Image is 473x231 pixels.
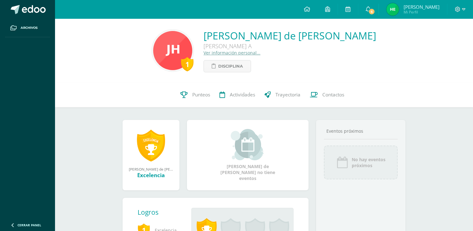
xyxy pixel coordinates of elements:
[153,31,192,70] img: 0fd95dd588ac6414d45bff4309bb477b.png
[204,29,376,42] a: [PERSON_NAME] de [PERSON_NAME]
[18,223,41,227] span: Cerrar panel
[352,157,385,168] span: No hay eventos próximos
[217,129,279,181] div: [PERSON_NAME] de [PERSON_NAME] no tiene eventos
[230,91,255,98] span: Actividades
[404,4,440,10] span: [PERSON_NAME]
[322,91,344,98] span: Contactos
[218,60,243,72] span: Disciplina
[368,8,375,15] span: 6
[181,57,194,71] div: 1
[192,91,210,98] span: Punteos
[21,25,38,30] span: Archivos
[275,91,300,98] span: Trayectoria
[5,19,50,37] a: Archivos
[204,60,251,72] a: Disciplina
[176,82,215,107] a: Punteos
[215,82,260,107] a: Actividades
[231,129,265,160] img: event_small.png
[404,9,440,15] span: Mi Perfil
[204,42,376,50] div: [PERSON_NAME] A
[336,156,349,169] img: event_icon.png
[386,3,399,16] img: aea34d87c6905e93db39a108ef19f611.png
[305,82,349,107] a: Contactos
[129,167,173,172] div: [PERSON_NAME] de [PERSON_NAME] obtuvo
[138,208,186,217] div: Logros
[324,128,398,134] div: Eventos próximos
[129,172,173,179] div: Excelencia
[260,82,305,107] a: Trayectoria
[204,50,260,56] a: Ver información personal...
